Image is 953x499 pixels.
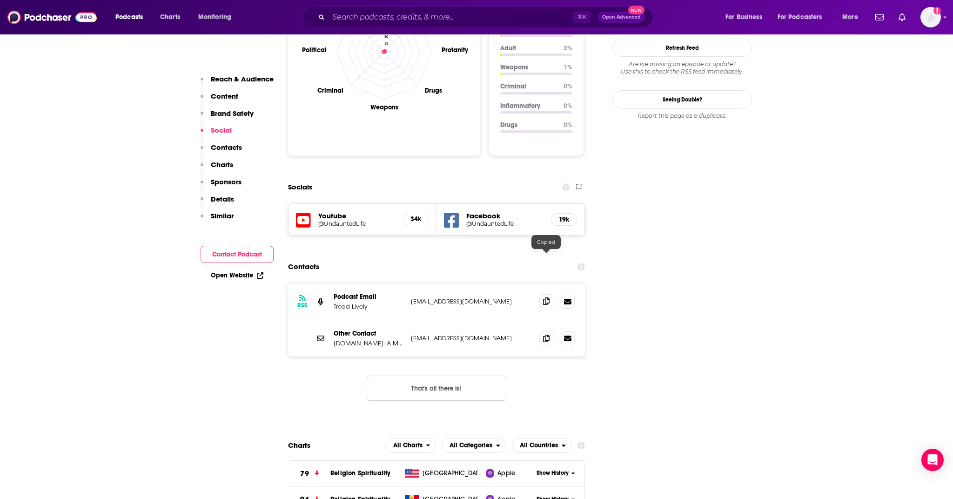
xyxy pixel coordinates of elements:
[367,376,506,401] button: Nothing here.
[778,11,822,24] span: For Podcasters
[317,87,343,94] text: Criminal
[602,15,641,20] span: Open Advanced
[211,126,232,135] p: Social
[384,48,386,53] tspan: 0
[334,330,403,337] p: Other Contact
[198,11,231,24] span: Monitoring
[302,46,327,54] text: Political
[564,44,572,52] p: 2 %
[612,112,752,120] div: Report this page as a duplicate.
[288,441,310,450] h2: Charts
[920,7,941,27] button: Show profile menu
[211,143,242,152] p: Contacts
[612,39,752,57] button: Refresh Feed
[497,469,515,478] span: Apple
[520,442,558,449] span: All Countries
[533,469,578,477] button: Show History
[895,9,909,25] a: Show notifications dropdown
[154,10,186,25] a: Charts
[201,109,254,126] button: Brand Safety
[201,92,238,109] button: Content
[500,82,556,90] p: Criminal
[334,303,403,310] p: Tread Lively
[201,160,233,177] button: Charts
[318,211,395,220] h5: Youtube
[500,63,556,71] p: Weapons
[442,438,506,453] button: open menu
[612,90,752,108] a: Seeing Double?
[211,177,242,186] p: Sponsors
[201,195,234,212] button: Details
[211,271,263,279] a: Open Website
[401,469,486,478] a: [GEOGRAPHIC_DATA]
[160,11,180,24] span: Charts
[612,61,752,75] div: Are we missing an episode or update? Use this to check the RSS feed immediately.
[192,10,243,25] button: open menu
[201,246,274,263] button: Contact Podcast
[564,121,572,129] p: 0 %
[329,10,573,25] input: Search podcasts, credits, & more...
[425,87,442,94] text: Drugs
[115,11,143,24] span: Podcasts
[466,211,544,220] h5: Facebook
[486,469,533,478] a: Apple
[450,442,492,449] span: All Categories
[288,258,319,276] h2: Contacts
[384,34,388,38] tspan: 30
[410,215,421,223] h5: 34k
[211,92,238,101] p: Content
[719,10,774,25] button: open menu
[628,6,645,14] span: New
[920,7,941,27] span: Logged in as brandondfp
[393,442,423,449] span: All Charts
[920,7,941,27] img: User Profile
[384,41,388,46] tspan: 15
[512,438,572,453] button: open menu
[411,334,532,342] p: [EMAIL_ADDRESS][DOMAIN_NAME]
[933,7,941,14] svg: Add a profile image
[288,461,330,486] a: 79
[512,438,572,453] h2: Countries
[201,177,242,195] button: Sponsors
[211,160,233,169] p: Charts
[318,220,395,227] a: @UndauntedLife
[7,8,97,26] a: Podchaser - Follow, Share and Rate Podcasts
[423,469,483,478] span: United States
[288,178,312,196] h2: Socials
[211,109,254,118] p: Brand Safety
[598,12,645,23] button: Open AdvancedNew
[211,74,274,83] p: Reach & Audience
[564,63,572,71] p: 1 %
[836,10,870,25] button: open menu
[211,195,234,203] p: Details
[500,121,556,129] p: Drugs
[201,143,242,160] button: Contacts
[201,74,274,92] button: Reach & Audience
[442,46,469,54] text: Profanity
[370,103,398,111] text: Weapons
[921,449,944,471] div: Open Intercom Messenger
[109,10,155,25] button: open menu
[559,216,569,223] h5: 19k
[564,102,572,110] p: 0 %
[531,235,561,249] div: Copied
[537,469,569,477] span: Show History
[411,297,532,305] p: [EMAIL_ADDRESS][DOMAIN_NAME]
[330,469,390,477] a: Religion Spirituality
[300,468,309,479] h3: 79
[442,438,506,453] h2: Categories
[772,10,836,25] button: open menu
[385,438,436,453] button: open menu
[201,126,232,143] button: Social
[466,220,544,227] a: @UndauntedLife
[211,211,234,220] p: Similar
[564,82,572,90] p: 0 %
[573,11,591,23] span: ⌘ K
[725,11,762,24] span: For Business
[385,438,436,453] h2: Platforms
[872,9,887,25] a: Show notifications dropdown
[500,102,556,110] p: Inflammatory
